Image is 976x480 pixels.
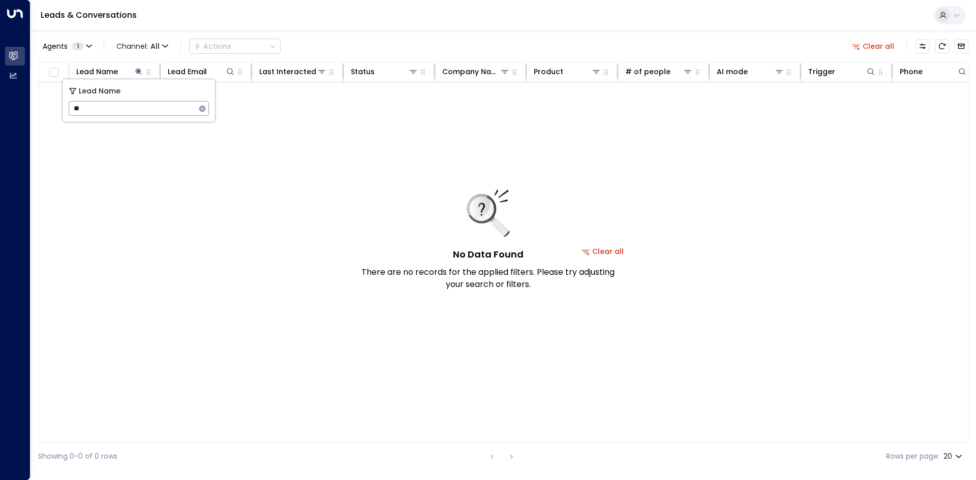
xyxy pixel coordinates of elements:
div: Lead Name [76,66,118,78]
div: Phone [900,66,967,78]
p: There are no records for the applied filters. Please try adjusting your search or filters. [361,266,615,291]
div: Lead Email [168,66,235,78]
div: Button group with a nested menu [189,39,281,54]
div: Product [534,66,601,78]
div: 20 [943,449,964,464]
div: Actions [194,42,231,51]
div: # of people [625,66,693,78]
div: Showing 0-0 of 0 rows [38,451,117,462]
div: Company Name [442,66,500,78]
button: Customize [916,39,930,53]
div: Status [351,66,375,78]
button: Agents1 [38,39,96,53]
div: Trigger [808,66,835,78]
button: Channel:All [112,39,172,53]
div: Last Interacted [259,66,327,78]
span: Agents [43,43,68,50]
div: Product [534,66,563,78]
div: Trigger [808,66,876,78]
div: Lead Email [168,66,207,78]
div: Last Interacted [259,66,316,78]
nav: pagination navigation [485,450,518,463]
button: Archived Leads [954,39,968,53]
div: # of people [625,66,670,78]
span: Toggle select all [47,66,60,79]
div: Lead Name [76,66,144,78]
button: Clear all [848,39,899,53]
span: Lead Name [79,85,120,97]
span: 1 [72,42,84,50]
div: Phone [900,66,923,78]
h5: No Data Found [453,247,524,261]
div: AI mode [717,66,784,78]
div: AI mode [717,66,748,78]
span: Channel: [112,39,172,53]
span: Refresh [935,39,949,53]
div: Company Name [442,66,510,78]
button: Actions [189,39,281,54]
label: Rows per page: [886,451,939,462]
a: Leads & Conversations [41,9,137,21]
span: All [150,42,160,50]
div: Status [351,66,418,78]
